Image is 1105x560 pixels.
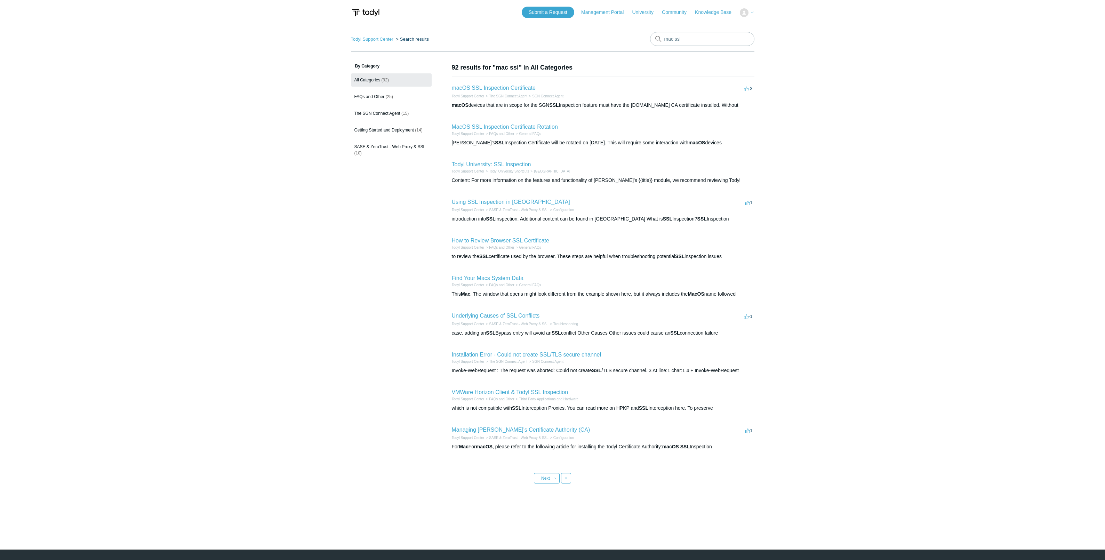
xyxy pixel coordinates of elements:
[452,199,570,205] a: Using SSL Inspection in [GEOGRAPHIC_DATA]
[351,73,432,87] a: All Categories (92)
[484,131,514,136] li: FAQs and Other
[745,428,752,433] span: 1
[486,216,495,222] em: SSL
[489,94,527,98] a: The SGN Connect Agent
[581,9,631,16] a: Management Portal
[514,282,541,288] li: General FAQs
[534,473,560,483] a: Next
[452,427,590,433] a: Managing [PERSON_NAME]'s Certificate Authority (CA)
[452,245,485,250] li: Todyl Support Center
[351,107,432,120] a: The SGN Connect Agent (15)
[695,9,738,16] a: Knowledge Base
[382,78,389,82] span: (92)
[452,238,549,243] a: How to Review Browser SSL Certificate
[639,405,648,411] em: SSL
[529,169,570,174] li: Todyl University
[484,397,514,402] li: FAQs and Other
[452,94,485,99] li: Todyl Support Center
[512,405,521,411] em: SSL
[527,359,563,364] li: SGN Connect Agent
[354,151,362,155] span: (10)
[549,435,574,440] li: Configuration
[452,283,485,287] a: Todyl Support Center
[745,200,752,205] span: 1
[744,314,753,319] span: -1
[394,37,429,42] li: Search results
[552,330,561,336] em: SSL
[519,246,541,249] a: General FAQs
[354,78,381,82] span: All Categories
[484,282,514,288] li: FAQs and Other
[354,94,385,99] span: FAQs and Other
[486,330,495,336] em: SSL
[351,123,432,137] a: Getting Started and Deployment (14)
[489,208,549,212] a: SASE & ZeroTrust - Web Proxy & SSL
[549,321,578,327] li: Troubleshooting
[452,246,485,249] a: Todyl Support Center
[452,124,558,130] a: MacOS SSL Inspection Certificate Rotation
[514,397,578,402] li: Third Party Applications and Hardware
[452,161,531,167] a: Todyl University: SSL Inspection
[519,397,578,401] a: Third Party Applications and Hardware
[553,322,578,326] a: Troubleshooting
[351,90,432,103] a: FAQs and Other (25)
[565,476,567,481] span: »
[452,282,485,288] li: Todyl Support Center
[541,476,550,481] span: Next
[650,32,754,46] input: Search
[452,253,754,260] div: to review the certificate used by the browser. These steps are helpful when troubleshooting poten...
[680,444,690,449] em: SSL
[532,360,563,363] a: SGN Connect Agent
[632,9,660,16] a: University
[592,368,601,373] em: SSL
[514,131,541,136] li: General FAQs
[452,169,485,173] a: Todyl Support Center
[452,102,754,109] div: devices that are in scope for the SGN Inspection feature must have the [DOMAIN_NAME] CA certifica...
[459,444,469,449] em: Mac
[476,444,493,449] em: macOS
[688,291,704,297] em: MacOS
[452,131,485,136] li: Todyl Support Center
[532,94,563,98] a: SGN Connect Agent
[744,86,753,91] span: -3
[354,144,426,149] span: SASE & ZeroTrust - Web Proxy & SSL
[461,291,470,297] em: Mac
[452,360,485,363] a: Todyl Support Center
[354,128,414,133] span: Getting Started and Deployment
[452,208,485,212] a: Todyl Support Center
[495,140,504,145] em: SSL
[452,313,540,319] a: Underlying Causes of SSL Conflicts
[452,405,754,412] div: which is not compatible with Interception Proxies. You can read more on HPKP and Interception her...
[452,275,523,281] a: Find Your Macs System Data
[452,397,485,402] li: Todyl Support Center
[452,85,536,91] a: macOS SSL Inspection Certificate
[670,330,680,336] em: SSL
[452,322,485,326] a: Todyl Support Center
[519,132,541,136] a: General FAQs
[452,389,568,395] a: VMWare Horizon Client & Todyl SSL Inspection
[351,37,395,42] li: Todyl Support Center
[553,436,574,440] a: Configuration
[484,435,548,440] li: SASE & ZeroTrust - Web Proxy & SSL
[663,216,672,222] em: SSL
[351,6,381,19] img: Todyl Support Center Help Center home page
[662,444,679,449] em: macOS
[675,254,684,259] em: SSL
[489,283,514,287] a: FAQs and Other
[519,283,541,287] a: General FAQs
[489,169,529,173] a: Todyl University Shortcuts
[354,111,400,116] span: The SGN Connect Agent
[484,94,527,99] li: The SGN Connect Agent
[386,94,393,99] span: (25)
[351,37,393,42] a: Todyl Support Center
[452,367,754,374] div: Invoke-WebRequest : The request was aborted: Could not create /TLS secure channel. 3 At line:1 ch...
[452,329,754,337] div: case, adding an Bypass entry will avoid an conflict Other Causes Other issues could cause an conn...
[489,322,549,326] a: SASE & ZeroTrust - Web Proxy & SSL
[549,102,559,108] em: SSL
[452,436,485,440] a: Todyl Support Center
[489,132,514,136] a: FAQs and Other
[489,360,527,363] a: The SGN Connect Agent
[479,254,489,259] em: SSL
[452,290,754,298] div: This . The window that opens might look different from the example shown here, but it always incl...
[401,111,409,116] span: (15)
